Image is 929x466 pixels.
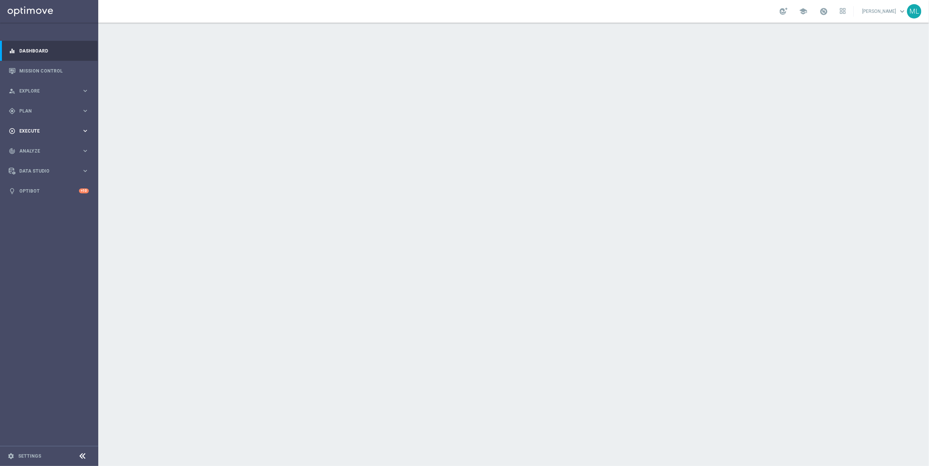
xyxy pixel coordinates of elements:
button: equalizer Dashboard [8,48,89,54]
i: gps_fixed [9,108,15,114]
div: ML [907,4,921,19]
i: keyboard_arrow_right [82,87,89,94]
div: Explore [9,88,82,94]
div: Analyze [9,148,82,154]
i: keyboard_arrow_right [82,107,89,114]
button: track_changes Analyze keyboard_arrow_right [8,148,89,154]
i: lightbulb [9,188,15,194]
i: play_circle_outline [9,128,15,134]
button: play_circle_outline Execute keyboard_arrow_right [8,128,89,134]
span: Explore [19,89,82,93]
button: Mission Control [8,68,89,74]
a: [PERSON_NAME]keyboard_arrow_down [861,6,907,17]
span: Analyze [19,149,82,153]
div: Execute [9,128,82,134]
div: Data Studio [9,168,82,174]
button: person_search Explore keyboard_arrow_right [8,88,89,94]
button: Data Studio keyboard_arrow_right [8,168,89,174]
span: Plan [19,109,82,113]
a: Settings [18,454,41,458]
div: Mission Control [9,61,89,81]
i: person_search [9,88,15,94]
a: Dashboard [19,41,89,61]
span: Execute [19,129,82,133]
div: Optibot [9,181,89,201]
span: keyboard_arrow_down [898,7,906,15]
i: equalizer [9,48,15,54]
div: Plan [9,108,82,114]
i: keyboard_arrow_right [82,127,89,134]
button: gps_fixed Plan keyboard_arrow_right [8,108,89,114]
span: Data Studio [19,169,82,173]
i: keyboard_arrow_right [82,147,89,154]
span: school [799,7,807,15]
div: Dashboard [9,41,89,61]
div: +10 [79,188,89,193]
button: lightbulb Optibot +10 [8,188,89,194]
i: settings [8,453,14,460]
a: Mission Control [19,61,89,81]
i: keyboard_arrow_right [82,167,89,174]
i: track_changes [9,148,15,154]
a: Optibot [19,181,79,201]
